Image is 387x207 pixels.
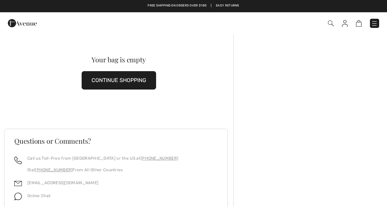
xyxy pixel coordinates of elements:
[14,157,22,164] img: call
[27,193,51,198] span: Online Chat
[14,180,22,187] img: email
[16,56,222,63] div: Your bag is empty
[27,167,178,173] p: Dial From All Other Countries
[14,193,22,200] img: chat
[356,20,362,27] img: Shopping Bag
[82,71,156,90] button: CONTINUE SHOPPING
[148,3,207,8] a: Free shipping on orders over $180
[141,156,178,161] a: [PHONE_NUMBER]
[342,20,348,27] img: My Info
[8,19,37,26] a: 1ère Avenue
[328,20,334,26] img: Search
[8,16,37,30] img: 1ère Avenue
[35,168,72,172] a: [PHONE_NUMBER]
[216,3,239,8] a: Easy Returns
[371,20,378,27] img: Menu
[27,155,178,161] p: Call us Toll-Free from [GEOGRAPHIC_DATA] or the US at
[27,180,98,185] a: [EMAIL_ADDRESS][DOMAIN_NAME]
[14,138,218,144] h3: Questions or Comments?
